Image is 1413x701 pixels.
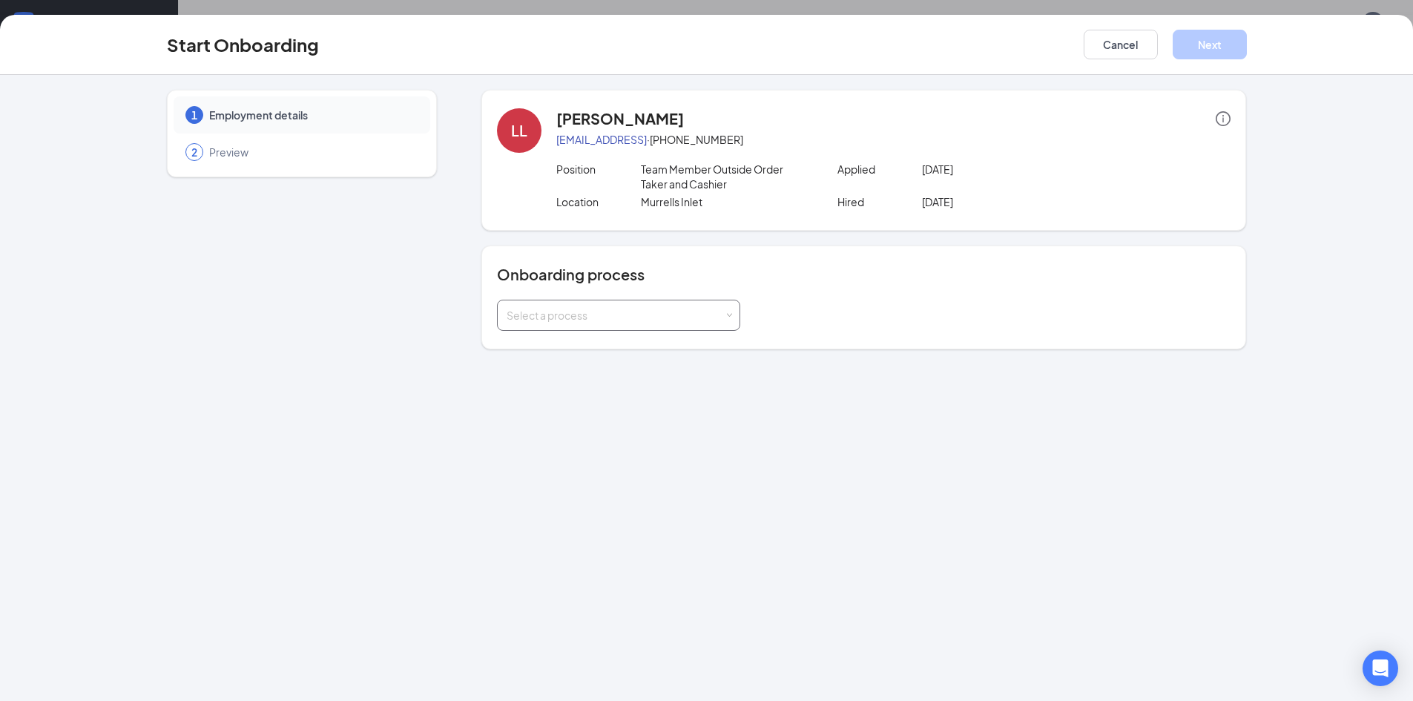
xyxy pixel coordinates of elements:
span: Employment details [209,108,415,122]
h4: Onboarding process [497,264,1231,285]
p: Murrells Inlet [641,194,809,209]
span: info-circle [1216,111,1231,126]
a: [EMAIL_ADDRESS] [556,133,647,146]
div: LL [511,120,527,141]
h3: Start Onboarding [167,32,319,57]
button: Cancel [1084,30,1158,59]
span: 1 [191,108,197,122]
p: Position [556,162,641,177]
p: [DATE] [922,194,1090,209]
span: Preview [209,145,415,159]
div: Open Intercom Messenger [1363,651,1398,686]
p: · [PHONE_NUMBER] [556,132,1231,147]
p: Hired [837,194,922,209]
p: Applied [837,162,922,177]
p: Location [556,194,641,209]
button: Next [1173,30,1247,59]
p: [DATE] [922,162,1090,177]
div: Select a process [507,308,724,323]
h4: [PERSON_NAME] [556,108,684,129]
p: Team Member Outside Order Taker and Cashier [641,162,809,191]
span: 2 [191,145,197,159]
